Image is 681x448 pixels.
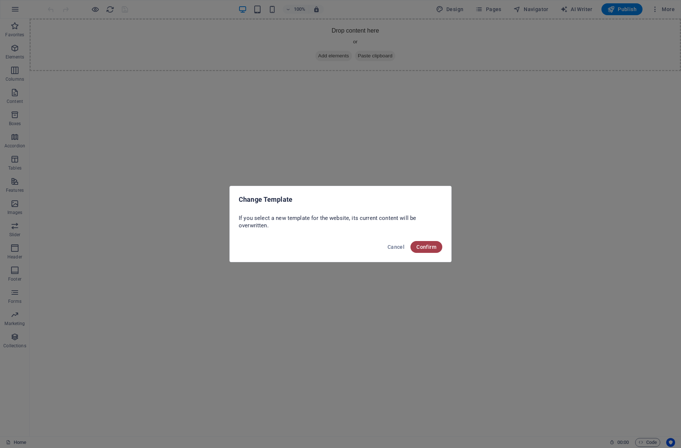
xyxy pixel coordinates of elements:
[385,241,407,253] button: Cancel
[416,244,436,250] span: Confirm
[388,244,405,250] span: Cancel
[286,32,322,43] span: Add elements
[239,195,442,204] h2: Change Template
[410,241,442,253] button: Confirm
[239,214,442,229] p: If you select a new template for the website, its current content will be overwritten.
[325,32,366,43] span: Paste clipboard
